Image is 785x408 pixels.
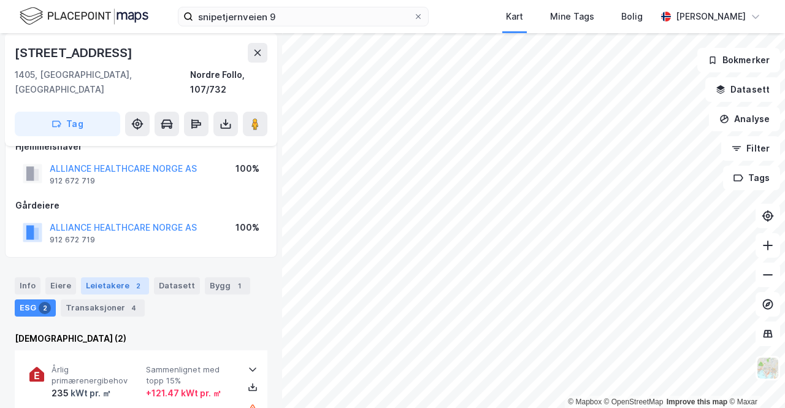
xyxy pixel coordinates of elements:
[15,299,56,317] div: ESG
[15,67,190,97] div: 1405, [GEOGRAPHIC_DATA], [GEOGRAPHIC_DATA]
[154,277,200,294] div: Datasett
[604,398,664,406] a: OpenStreetMap
[15,331,267,346] div: [DEMOGRAPHIC_DATA] (2)
[132,280,144,292] div: 2
[193,7,413,26] input: Søk på adresse, matrikkel, gårdeiere, leietakere eller personer
[128,302,140,314] div: 4
[235,161,259,176] div: 100%
[190,67,267,97] div: Nordre Follo, 107/732
[15,277,40,294] div: Info
[568,398,602,406] a: Mapbox
[205,277,250,294] div: Bygg
[15,43,135,63] div: [STREET_ADDRESS]
[69,386,111,401] div: kWt pr. ㎡
[81,277,149,294] div: Leietakere
[15,139,267,154] div: Hjemmelshaver
[724,349,785,408] div: Kontrollprogram for chat
[506,9,523,24] div: Kart
[20,6,148,27] img: logo.f888ab2527a4732fd821a326f86c7f29.svg
[39,302,51,314] div: 2
[705,77,780,102] button: Datasett
[15,112,120,136] button: Tag
[721,136,780,161] button: Filter
[233,280,245,292] div: 1
[621,9,643,24] div: Bolig
[15,198,267,213] div: Gårdeiere
[697,48,780,72] button: Bokmerker
[724,349,785,408] iframe: Chat Widget
[146,386,221,401] div: + 121.47 kWt pr. ㎡
[550,9,594,24] div: Mine Tags
[52,386,111,401] div: 235
[52,364,141,386] span: Årlig primærenergibehov
[50,235,95,245] div: 912 672 719
[667,398,727,406] a: Improve this map
[45,277,76,294] div: Eiere
[50,176,95,186] div: 912 672 719
[146,364,235,386] span: Sammenlignet med topp 15%
[676,9,746,24] div: [PERSON_NAME]
[723,166,780,190] button: Tags
[235,220,259,235] div: 100%
[61,299,145,317] div: Transaksjoner
[709,107,780,131] button: Analyse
